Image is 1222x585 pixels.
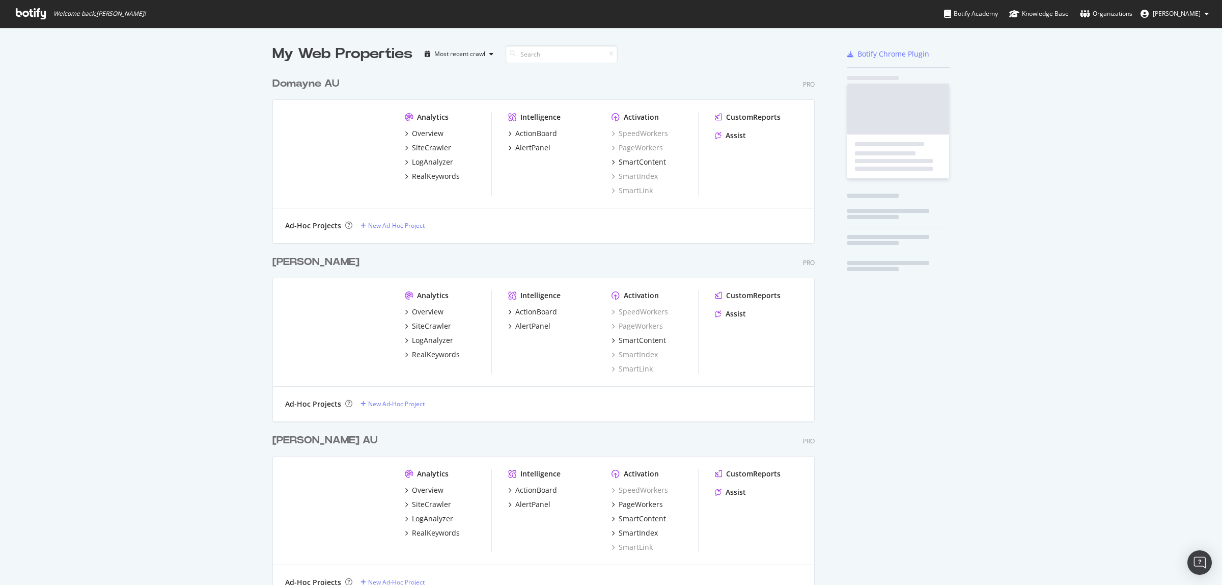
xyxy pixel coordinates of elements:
[412,128,443,139] div: Overview
[285,112,388,195] img: www.domayne.com.au
[508,485,557,495] a: ActionBoard
[417,112,449,122] div: Analytics
[412,307,443,317] div: Overview
[405,528,460,538] a: RealKeywords
[619,528,658,538] div: SmartIndex
[1132,6,1217,22] button: [PERSON_NAME]
[285,221,341,231] div: Ad-Hoc Projects
[612,307,668,317] a: SpeedWorkers
[612,485,668,495] a: SpeedWorkers
[53,10,146,18] span: Welcome back, [PERSON_NAME] !
[715,487,746,497] a: Assist
[412,528,460,538] div: RealKeywords
[612,350,658,360] a: SmartIndex
[612,542,653,552] div: SmartLink
[285,399,341,409] div: Ad-Hoc Projects
[515,143,550,153] div: AlertPanel
[715,112,781,122] a: CustomReports
[612,528,658,538] a: SmartIndex
[726,290,781,301] div: CustomReports
[624,112,659,122] div: Activation
[520,290,561,301] div: Intelligence
[285,469,388,551] img: harveynorman.com.au
[612,321,663,331] a: PageWorkers
[944,9,998,19] div: Botify Academy
[405,128,443,139] a: Overview
[619,335,666,345] div: SmartContent
[612,185,653,196] a: SmartLink
[508,321,550,331] a: AlertPanel
[612,128,668,139] a: SpeedWorkers
[412,335,453,345] div: LogAnalyzer
[619,157,666,167] div: SmartContent
[726,469,781,479] div: CustomReports
[612,364,653,374] a: SmartLink
[1080,9,1132,19] div: Organizations
[405,514,453,524] a: LogAnalyzer
[405,350,460,360] a: RealKeywords
[715,290,781,301] a: CustomReports
[726,112,781,122] div: CustomReports
[360,400,425,408] a: New Ad-Hoc Project
[412,157,453,167] div: LogAnalyzer
[405,157,453,167] a: LogAnalyzer
[612,143,663,153] a: PageWorkers
[405,307,443,317] a: Overview
[515,485,557,495] div: ActionBoard
[1153,9,1201,18] span: Matt Smiles
[272,433,378,448] div: [PERSON_NAME] AU
[624,290,659,301] div: Activation
[412,485,443,495] div: Overview
[412,499,451,510] div: SiteCrawler
[272,76,344,91] a: Domayne AU
[803,437,815,445] div: Pro
[368,221,425,230] div: New Ad-Hoc Project
[715,130,746,141] a: Assist
[285,290,388,373] img: www.joycemayne.com.au
[272,255,364,270] a: [PERSON_NAME]
[405,321,451,331] a: SiteCrawler
[612,171,658,181] a: SmartIndex
[715,469,781,479] a: CustomReports
[726,487,746,497] div: Assist
[624,469,659,479] div: Activation
[412,171,460,181] div: RealKeywords
[612,335,666,345] a: SmartContent
[803,258,815,267] div: Pro
[412,514,453,524] div: LogAnalyzer
[421,46,497,62] button: Most recent crawl
[272,44,412,64] div: My Web Properties
[272,76,340,91] div: Domayne AU
[360,221,425,230] a: New Ad-Hoc Project
[412,321,451,331] div: SiteCrawler
[272,255,359,270] div: [PERSON_NAME]
[508,128,557,139] a: ActionBoard
[508,499,550,510] a: AlertPanel
[619,499,663,510] div: PageWorkers
[368,400,425,408] div: New Ad-Hoc Project
[520,469,561,479] div: Intelligence
[434,51,485,57] div: Most recent crawl
[612,499,663,510] a: PageWorkers
[508,143,550,153] a: AlertPanel
[405,499,451,510] a: SiteCrawler
[412,350,460,360] div: RealKeywords
[417,290,449,301] div: Analytics
[272,433,382,448] a: [PERSON_NAME] AU
[1187,550,1212,575] div: Open Intercom Messenger
[515,321,550,331] div: AlertPanel
[726,130,746,141] div: Assist
[612,514,666,524] a: SmartContent
[405,485,443,495] a: Overview
[726,309,746,319] div: Assist
[405,143,451,153] a: SiteCrawler
[417,469,449,479] div: Analytics
[405,335,453,345] a: LogAnalyzer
